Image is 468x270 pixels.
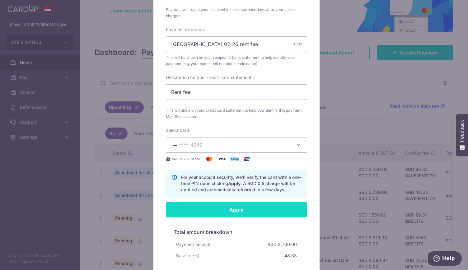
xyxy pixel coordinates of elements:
[176,253,194,259] span: Base fee
[216,155,228,163] img: Visa
[459,120,465,142] span: Feedback
[172,156,201,161] span: Secure 256-bit SSL
[241,155,253,163] img: UnionPay
[166,74,251,81] label: Description for your credit card statement
[228,155,241,163] img: American Express
[228,181,241,186] b: Apply
[203,155,216,163] img: Mastercard
[166,26,205,33] label: Payment reference
[166,202,307,217] input: Apply
[166,7,307,19] div: Payment will reach your recipient in three business days after your card is charged.
[265,239,299,250] div: SGD 2,700.00
[166,127,189,133] label: Select card
[171,143,179,147] img: VISA
[166,54,307,67] span: This will be shown on your recipient’s bank statement to help identify your payment (e.g. your na...
[456,114,468,156] button: Feedback - Show survey
[174,239,213,250] div: Payment amount
[428,251,462,267] iframe: Opens a widget where you can find more information
[181,174,302,193] p: For your account security, we’ll verify the card with a one-time PIN upon clicking . A SGD 0.5 ch...
[166,107,307,120] span: This will show on your credit card statement to help you identify this payment. Max 15 characters.
[174,228,299,236] h5: Total amount breakdown
[282,250,299,261] div: 48.33
[293,41,302,47] div: 31/35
